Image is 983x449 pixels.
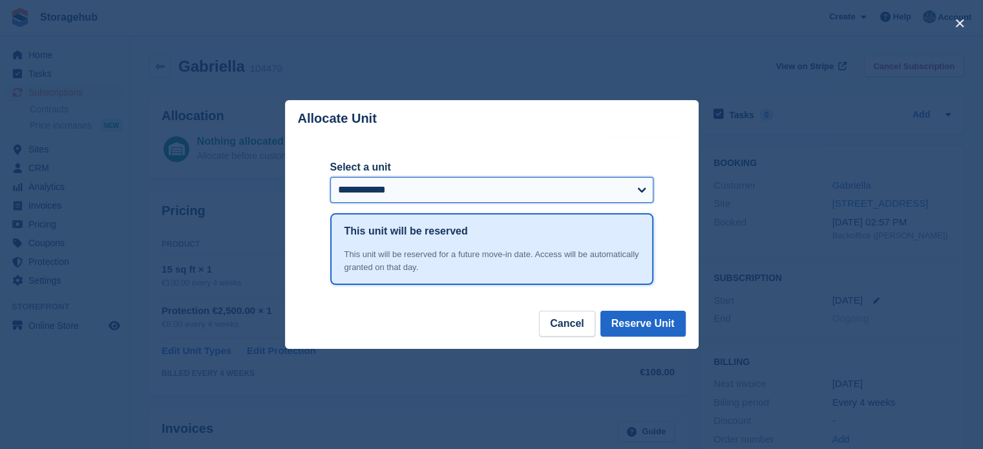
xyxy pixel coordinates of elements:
[949,13,970,34] button: close
[600,311,686,337] button: Reserve Unit
[344,224,468,239] h1: This unit will be reserved
[298,111,377,126] p: Allocate Unit
[539,311,595,337] button: Cancel
[344,248,639,273] div: This unit will be reserved for a future move-in date. Access will be automatically granted on tha...
[330,160,653,175] label: Select a unit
